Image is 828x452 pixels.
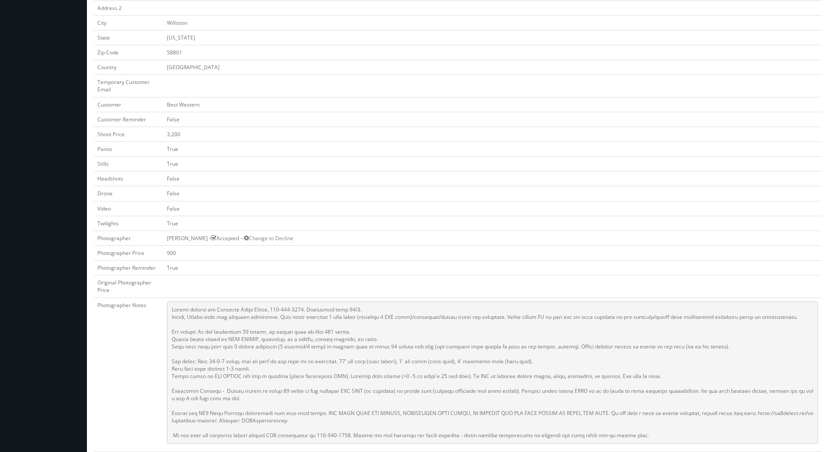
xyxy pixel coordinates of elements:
td: Williston [163,15,821,30]
a: Change to Decline [244,234,293,242]
td: Twilights [94,216,163,231]
td: State [94,30,163,45]
td: Country [94,60,163,75]
td: [PERSON_NAME] - Accepted -- [163,231,821,245]
td: 900 [163,245,821,260]
td: Headshots [94,171,163,186]
td: Photographer Notes [94,298,163,452]
td: City [94,15,163,30]
td: True [163,216,821,231]
td: Shoot Price [94,127,163,141]
td: Photographer [94,231,163,245]
td: Photographer Reminder [94,261,163,275]
td: Customer Reminder [94,112,163,127]
pre: Loremi dolorsi am Consecte Adipi Elitse, 110-444-3274. Doeiusmod temp 94/3. Incidi, Utlabo etdo m... [167,301,818,444]
td: 3,200 [163,127,821,141]
td: Customer [94,97,163,112]
td: Video [94,201,163,216]
td: False [163,186,821,201]
td: [US_STATE] [163,30,821,45]
td: Best Western [163,97,821,112]
td: Panos [94,141,163,156]
td: Stills [94,157,163,171]
td: True [163,261,821,275]
td: True [163,157,821,171]
td: Temporary Customer Email [94,75,163,97]
td: Drone [94,186,163,201]
td: Zip Code [94,45,163,60]
td: 58801 [163,45,821,60]
td: Photographer Price [94,245,163,260]
td: False [163,201,821,216]
td: True [163,141,821,156]
td: False [163,171,821,186]
td: Original Photographer Price [94,275,163,298]
td: False [163,112,821,127]
td: [GEOGRAPHIC_DATA] [163,60,821,75]
td: Address 2 [94,0,163,15]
